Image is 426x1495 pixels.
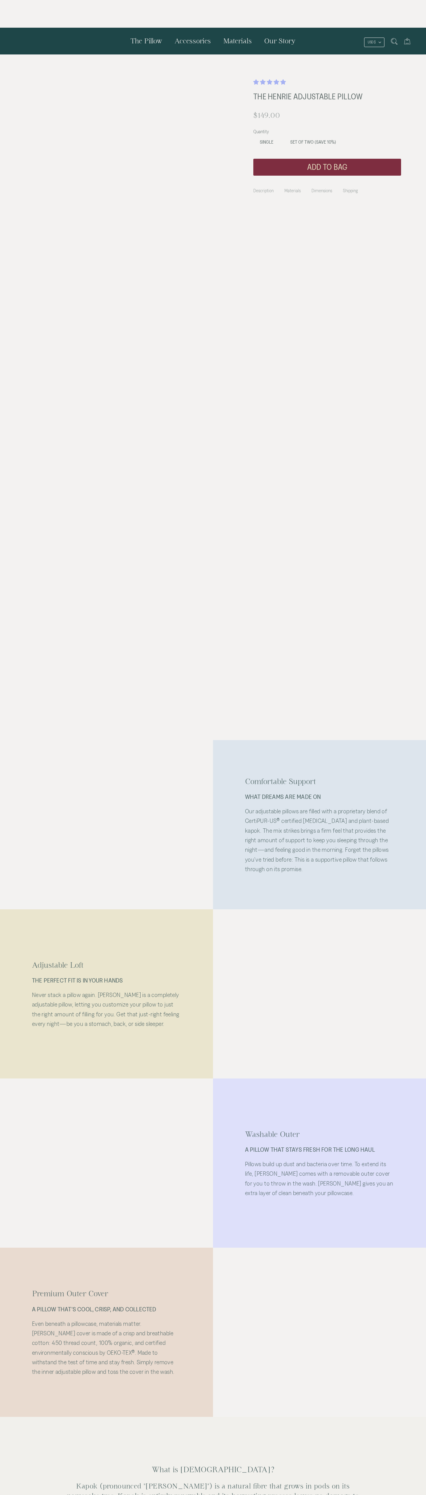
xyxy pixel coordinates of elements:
[245,806,394,874] p: Our adjustable pillows are filled with a proprietary blend of CertiPUR-US® certified [MEDICAL_DAT...
[32,959,181,971] h2: Adjustable Loft
[32,977,181,984] p: THE PERFECT FIT IS IN YOUR HANDS
[245,1146,394,1153] p: A PILLOW THAT STAYS FRESH FOR THE LONG HAUL
[64,1464,362,1475] h2: What is [DEMOGRAPHIC_DATA]?
[217,28,258,54] a: Materials
[245,1129,394,1140] h2: Washable Outer
[253,90,380,103] h1: The Henrie Adjustable Pillow
[245,776,394,787] h2: Comfortable Support
[253,129,271,134] span: Quantity
[364,38,384,47] button: USD $
[32,1306,181,1313] p: A PILLOW THAT'S COOL, CRISP, AND COLLECTED
[253,185,274,193] li: Description
[343,185,358,193] li: Shipping
[124,28,168,54] a: The Pillow
[32,1288,181,1299] h2: Premium Outer Cover
[258,28,302,54] a: Our Story
[264,37,295,45] span: Our Story
[311,185,332,193] li: Dimensions
[260,139,273,145] span: Single
[32,1319,181,1377] p: Even beneath a pillowcase, materials matter. [PERSON_NAME] cover is made of a crisp and breathabl...
[168,28,217,54] a: Accessories
[253,79,287,85] span: 4.87 stars
[290,139,336,145] span: Set of Two (SAVE 10%)
[175,37,211,45] span: Accessories
[245,793,394,800] p: What Dreams Are Made On
[223,37,252,45] span: Materials
[32,990,181,1028] p: Never stack a pillow again. [PERSON_NAME] is a completely adjustable pillow, letting you customiz...
[131,37,162,45] span: The Pillow
[284,185,301,193] li: Materials
[245,1159,394,1198] p: Pillows build up dust and bacteria over time. To extend its life, [PERSON_NAME] comes with a remo...
[253,159,401,176] button: Add to bag
[253,111,280,119] span: $149.00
